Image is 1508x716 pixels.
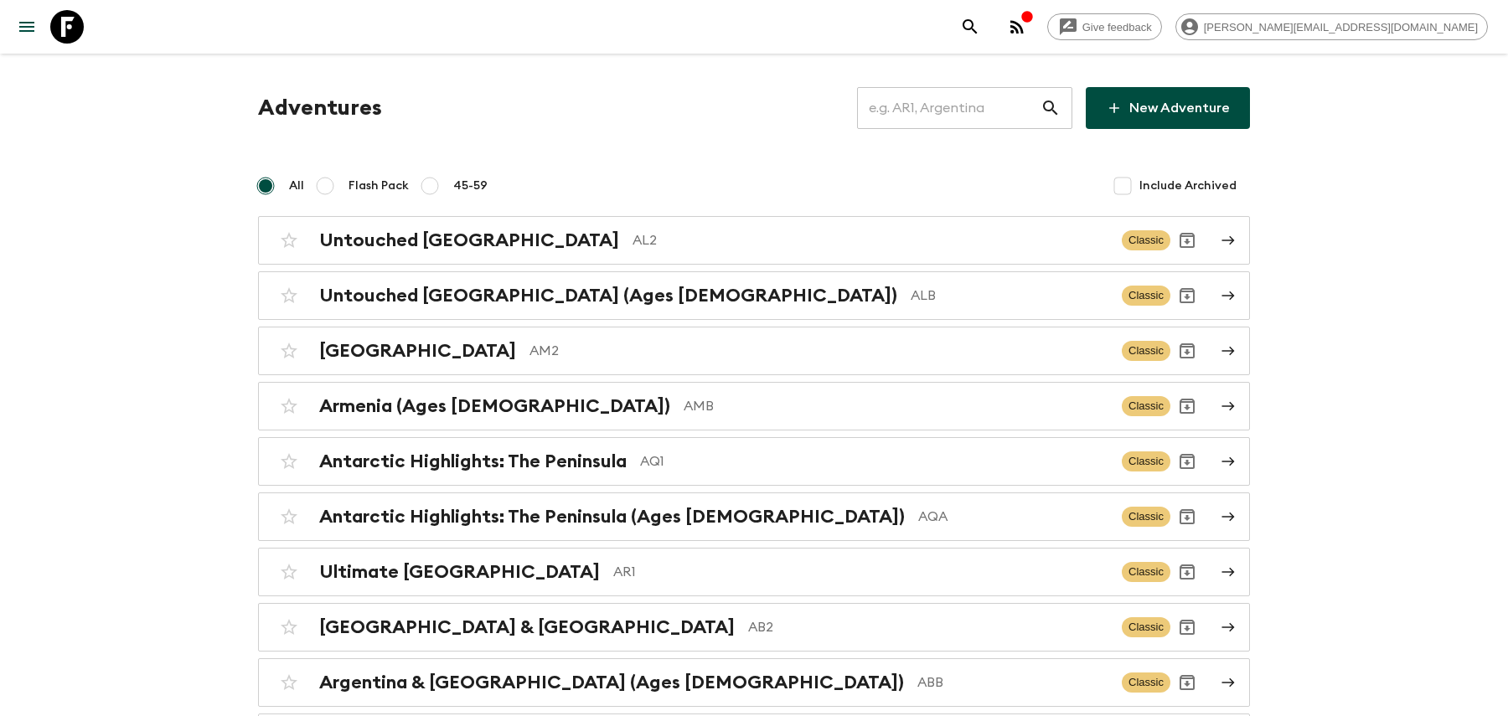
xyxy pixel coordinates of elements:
[1122,341,1170,361] span: Classic
[613,562,1108,582] p: AR1
[319,616,735,638] h2: [GEOGRAPHIC_DATA] & [GEOGRAPHIC_DATA]
[911,286,1108,306] p: ALB
[1170,389,1204,423] button: Archive
[1086,87,1250,129] a: New Adventure
[258,548,1250,596] a: Ultimate [GEOGRAPHIC_DATA]AR1ClassicArchive
[319,395,670,417] h2: Armenia (Ages [DEMOGRAPHIC_DATA])
[319,506,905,528] h2: Antarctic Highlights: The Peninsula (Ages [DEMOGRAPHIC_DATA])
[1175,13,1488,40] div: [PERSON_NAME][EMAIL_ADDRESS][DOMAIN_NAME]
[1170,334,1204,368] button: Archive
[633,230,1108,250] p: AL2
[10,10,44,44] button: menu
[918,507,1108,527] p: AQA
[319,561,600,583] h2: Ultimate [GEOGRAPHIC_DATA]
[1122,230,1170,250] span: Classic
[319,340,516,362] h2: [GEOGRAPHIC_DATA]
[1170,445,1204,478] button: Archive
[684,396,1108,416] p: AMB
[1139,178,1237,194] span: Include Archived
[258,216,1250,265] a: Untouched [GEOGRAPHIC_DATA]AL2ClassicArchive
[319,229,619,251] h2: Untouched [GEOGRAPHIC_DATA]
[258,437,1250,486] a: Antarctic Highlights: The PeninsulaAQ1ClassicArchive
[258,382,1250,430] a: Armenia (Ages [DEMOGRAPHIC_DATA])AMBClassicArchive
[917,672,1108,693] p: ABB
[289,178,304,194] span: All
[349,178,409,194] span: Flash Pack
[1170,666,1204,699] button: Archive
[1170,224,1204,257] button: Archive
[1122,507,1170,527] span: Classic
[748,617,1108,637] p: AB2
[640,451,1108,471] p: AQ1
[258,271,1250,320] a: Untouched [GEOGRAPHIC_DATA] (Ages [DEMOGRAPHIC_DATA])ALBClassicArchive
[1170,555,1204,589] button: Archive
[1073,21,1161,33] span: Give feedback
[953,10,987,44] button: search adventures
[857,85,1041,131] input: e.g. AR1, Argentina
[1195,21,1487,33] span: [PERSON_NAME][EMAIL_ADDRESS][DOMAIN_NAME]
[1047,13,1162,40] a: Give feedback
[1122,451,1170,471] span: Classic
[319,285,897,306] h2: Untouched [GEOGRAPHIC_DATA] (Ages [DEMOGRAPHIC_DATA])
[1122,286,1170,306] span: Classic
[258,603,1250,652] a: [GEOGRAPHIC_DATA] & [GEOGRAPHIC_DATA]AB2ClassicArchive
[258,91,382,125] h1: Adventures
[1122,562,1170,582] span: Classic
[1170,500,1204,533] button: Archive
[319,672,904,693] h2: Argentina & [GEOGRAPHIC_DATA] (Ages [DEMOGRAPHIC_DATA])
[1122,672,1170,693] span: Classic
[1122,617,1170,637] span: Classic
[1122,396,1170,416] span: Classic
[319,451,627,472] h2: Antarctic Highlights: The Peninsula
[1170,279,1204,312] button: Archive
[258,658,1250,707] a: Argentina & [GEOGRAPHIC_DATA] (Ages [DEMOGRAPHIC_DATA])ABBClassicArchive
[1170,610,1204,644] button: Archive
[453,178,488,194] span: 45-59
[258,492,1250,541] a: Antarctic Highlights: The Peninsula (Ages [DEMOGRAPHIC_DATA])AQAClassicArchive
[529,341,1108,361] p: AM2
[258,327,1250,375] a: [GEOGRAPHIC_DATA]AM2ClassicArchive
